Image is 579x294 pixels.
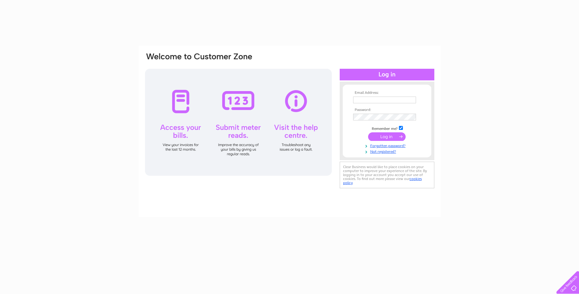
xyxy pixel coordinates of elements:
[352,108,422,112] th: Password:
[353,142,422,148] a: Forgotten password?
[352,91,422,95] th: Email Address:
[352,125,422,131] td: Remember me?
[343,177,422,185] a: cookies policy
[340,162,434,188] div: Clear Business would like to place cookies on your computer to improve your experience of the sit...
[368,132,406,141] input: Submit
[353,148,422,154] a: Not registered?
